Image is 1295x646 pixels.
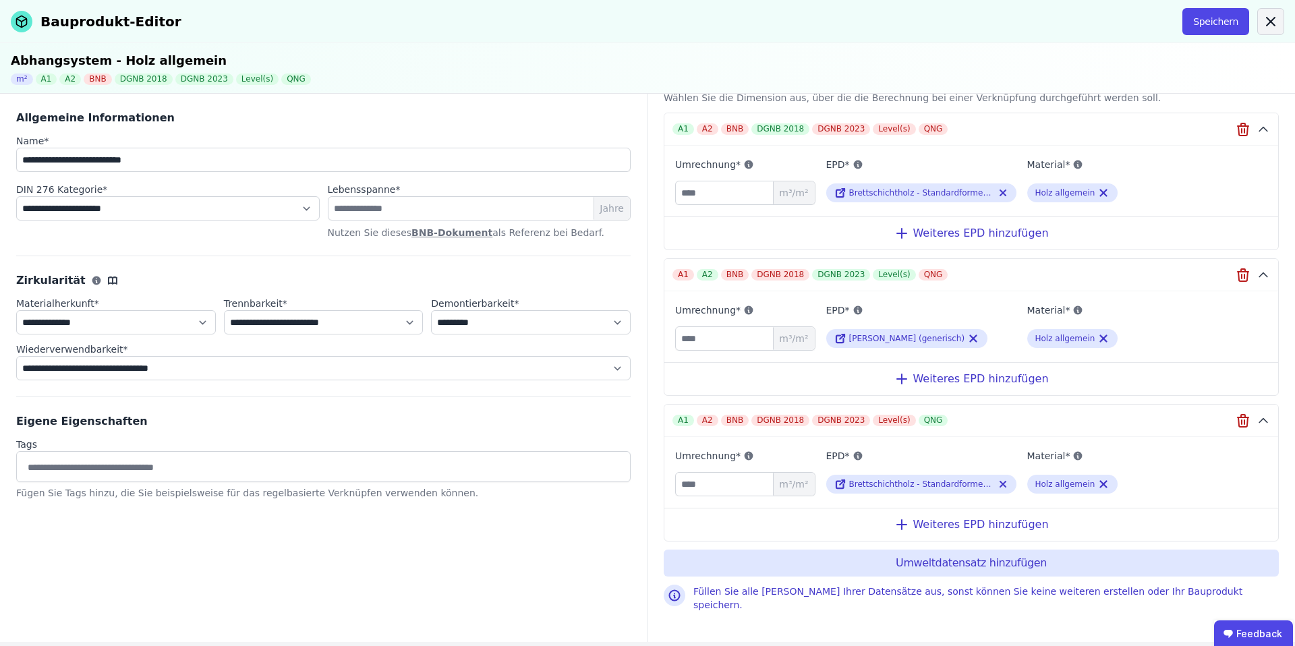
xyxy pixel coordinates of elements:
div: m² [11,74,33,85]
p: Nutzen Sie dieses als Referenz bei Bedarf. [328,226,631,239]
label: audits.requiredField [16,297,216,310]
label: audits.requiredField [16,134,49,148]
div: DGNB 2023 [812,415,870,426]
div: Allgemeine Informationen [16,110,631,126]
div: Level(s) [873,123,915,135]
div: Level(s) [873,415,915,426]
div: Holz allgemein [1035,187,1095,198]
label: audits.requiredField [224,297,424,310]
div: DGNB 2018 [115,74,173,85]
div: Abhangsystem - Holz allgemein [11,51,1284,70]
div: A1 [672,415,694,426]
div: Holz allgemein [1035,479,1095,490]
a: BNB-Dokument [411,227,492,238]
label: Material* [1027,448,1217,464]
div: A1 [672,123,694,135]
div: QNG [919,123,948,135]
div: QNG [281,74,311,85]
div: A1 [36,74,57,85]
div: Weiteres EPD hinzufügen [664,216,1278,249]
button: Umweltdatensatz hinzufügen [664,550,1279,577]
div: A2 [697,269,718,281]
span: [PERSON_NAME] (generisch) [849,334,965,343]
label: Tags [16,438,631,451]
div: A2 [697,123,718,135]
div: A2 [59,74,81,85]
label: Umrechnung* [675,156,815,173]
div: Bauprodukt-Editor [40,12,181,31]
label: Material* [1027,156,1217,173]
div: DGNB 2018 [751,123,809,135]
label: Umrechnung* [675,448,815,464]
div: Level(s) [236,74,279,85]
div: QNG [919,415,948,426]
span: m³/m² [773,181,814,204]
label: audits.requiredField [431,297,631,310]
label: Umrechnung* [675,302,815,318]
div: BNB [84,74,111,85]
div: QNG [919,269,948,281]
button: A1A2BNBDGNB 2018DGNB 2023Level(s)QNG [664,259,1278,291]
button: A1A2BNBDGNB 2018DGNB 2023Level(s)QNG [664,113,1278,146]
div: Level(s) [873,269,915,281]
div: Zirkularität [16,272,631,289]
label: Material* [1027,302,1217,318]
div: DGNB 2023 [812,269,870,281]
span: m³/m² [773,327,814,350]
span: Brettschichtholz - Standardformen (Durchschnitt DE) [849,479,1063,489]
div: Holz allgemein [1035,333,1095,344]
div: A1 [672,269,694,281]
div: DGNB 2018 [751,415,809,426]
div: BNB [721,269,749,281]
label: audits.requiredField [16,183,320,196]
span: Jahre [594,197,630,220]
div: Füllen Sie alle [PERSON_NAME] Ihrer Datensätze aus, sonst können Sie keine weiteren erstellen ode... [693,585,1279,612]
div: Weiteres EPD hinzufügen [664,508,1278,541]
span: m³/m² [773,473,814,496]
div: DGNB 2023 [812,123,870,135]
div: BNB [721,123,749,135]
div: A2 [697,415,718,426]
div: BNB [721,415,749,426]
label: audits.requiredField [328,183,401,196]
div: DGNB 2023 [175,74,233,85]
div: Wählen Sie die Dimension aus, über die die Berechnung bei einer Verknüpfung durchgeführt werden s... [664,91,1279,105]
div: DGNB 2018 [751,269,809,281]
div: Fügen Sie Tags hinzu, die Sie beispielsweise für das regelbasierte Verknüpfen verwenden können. [16,486,631,500]
button: Speichern [1182,8,1249,35]
div: Eigene Eigenschaften [16,413,631,430]
label: audits.requiredField [16,343,631,356]
button: A1A2BNBDGNB 2018DGNB 2023Level(s)QNG [664,405,1278,437]
span: Brettschichtholz - Standardformen (Durchschnitt DE) [849,188,1063,198]
div: Weiteres EPD hinzufügen [664,362,1278,395]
